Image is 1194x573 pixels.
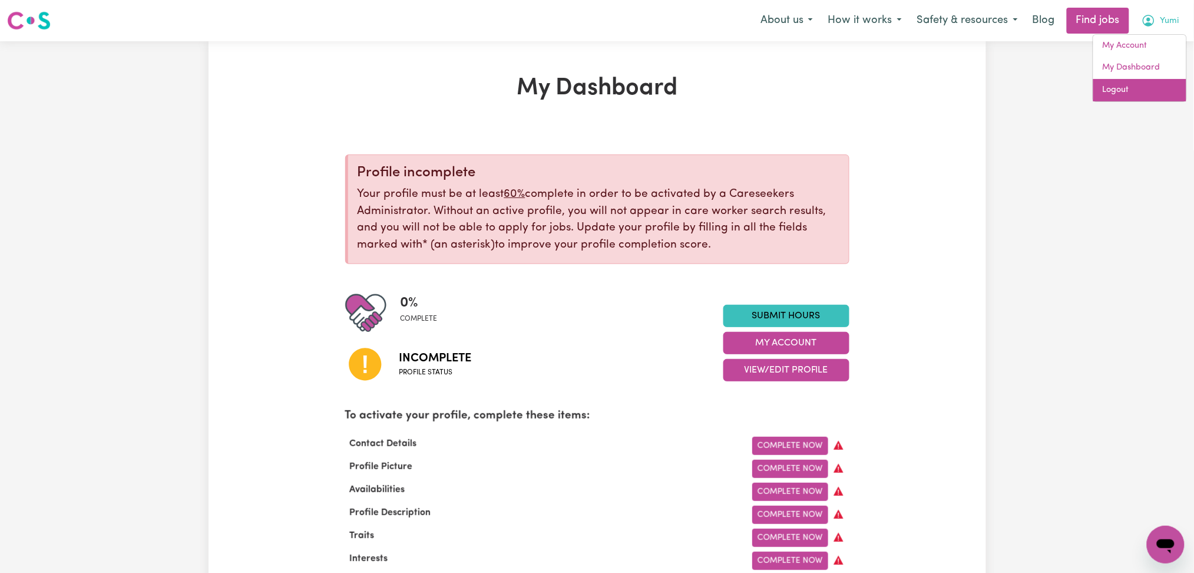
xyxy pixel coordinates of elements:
[345,508,436,518] span: Profile Description
[909,8,1026,33] button: Safety & resources
[345,554,393,564] span: Interests
[1093,34,1187,102] div: My Account
[401,314,438,324] span: complete
[399,350,472,367] span: Incomplete
[752,460,828,478] a: Complete Now
[345,531,379,541] span: Traits
[753,8,821,33] button: About us
[399,367,472,378] span: Profile status
[1067,8,1129,34] a: Find jobs
[1160,15,1179,28] span: Yumi
[7,10,51,31] img: Careseekers logo
[345,74,849,103] h1: My Dashboard
[7,7,51,34] a: Careseekers logo
[723,359,849,381] button: View/Edit Profile
[752,483,828,501] a: Complete Now
[401,292,438,314] span: 0 %
[752,506,828,524] a: Complete Now
[1147,526,1185,564] iframe: Button to launch messaging window
[1093,79,1186,101] a: Logout
[1093,35,1186,57] a: My Account
[358,186,839,254] p: Your profile must be at least complete in order to be activated by a Careseekers Administrator. W...
[345,408,849,425] p: To activate your profile, complete these items:
[752,437,828,455] a: Complete Now
[504,189,525,200] u: 60%
[1026,8,1062,34] a: Blog
[752,529,828,547] a: Complete Now
[752,552,828,570] a: Complete Now
[401,292,447,334] div: Profile completeness: 0%
[345,439,422,449] span: Contact Details
[345,462,418,472] span: Profile Picture
[358,164,839,182] div: Profile incomplete
[723,305,849,327] a: Submit Hours
[345,485,410,495] span: Availabilities
[1093,57,1186,79] a: My Dashboard
[723,332,849,354] button: My Account
[821,8,909,33] button: How it works
[1134,8,1187,33] button: My Account
[423,239,495,251] span: an asterisk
